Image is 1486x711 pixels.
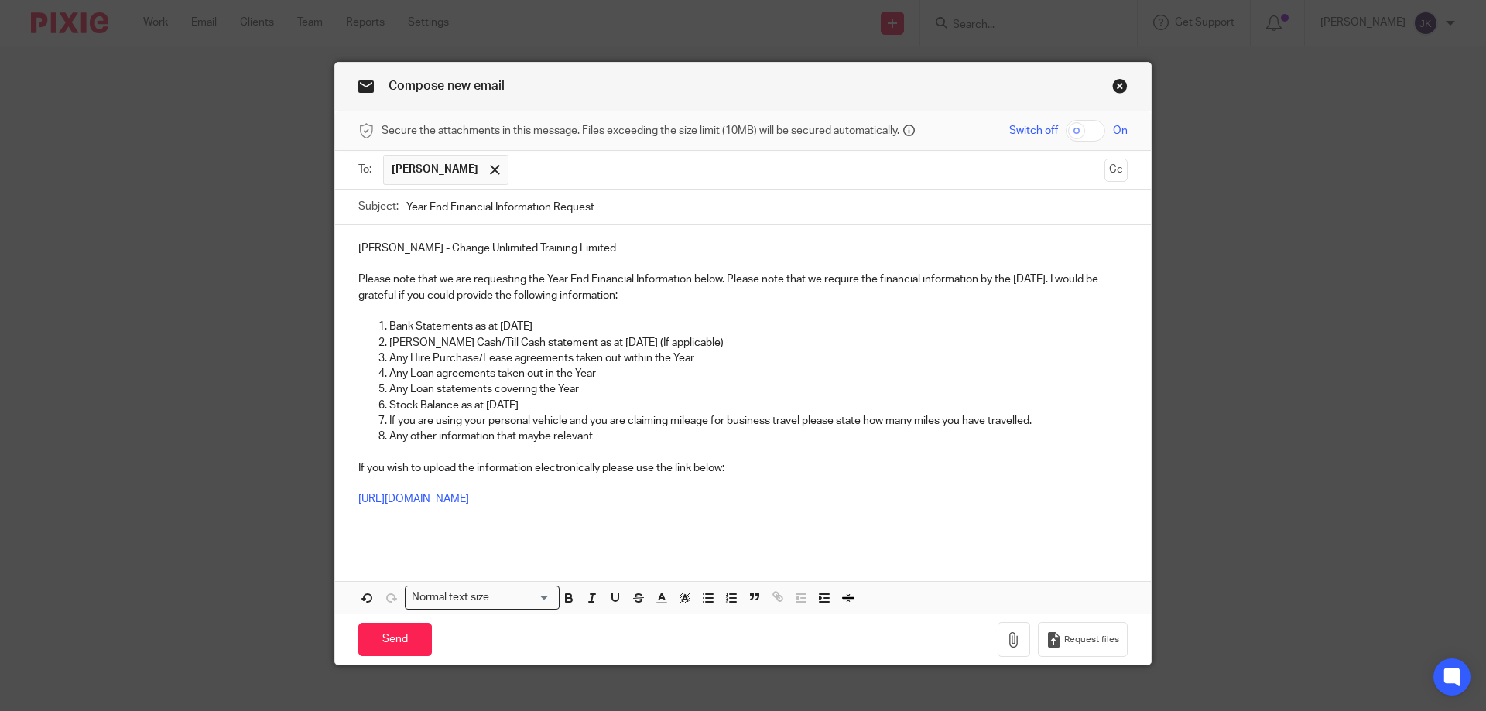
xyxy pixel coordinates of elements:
img: logo_orange.svg [25,25,37,37]
p: Any other information that maybe relevant [389,429,1128,444]
p: Stock Balance as at [DATE] [389,398,1128,413]
img: tab_keywords_by_traffic_grey.svg [154,90,166,102]
p: Bank Statements as at [DATE] [389,319,1128,334]
span: Request files [1064,634,1119,646]
p: [PERSON_NAME] Cash/Till Cash statement as at [DATE] (If applicable) [389,335,1128,350]
label: Subject: [358,199,399,214]
div: v 4.0.25 [43,25,76,37]
p: Any Hire Purchase/Lease agreements taken out within the Year [389,350,1128,366]
input: Search for option [495,590,550,606]
img: tab_domain_overview_orange.svg [42,90,54,102]
label: To: [358,162,375,177]
p: Please note that we are requesting the Year End Financial Information below. Please note that we ... [358,272,1128,303]
p: Any Loan agreements taken out in the Year [389,366,1128,381]
span: Secure the attachments in this message. Files exceeding the size limit (10MB) will be secured aut... [382,123,899,138]
a: Close this dialog window [1112,78,1128,99]
div: Search for option [405,586,560,610]
button: Request files [1038,622,1128,657]
span: On [1113,123,1128,138]
span: Normal text size [409,590,493,606]
p: If you wish to upload the information electronically please use the link below: [358,460,1128,476]
img: website_grey.svg [25,40,37,53]
span: Switch off [1009,123,1058,138]
input: Send [358,623,432,656]
a: [URL][DOMAIN_NAME] [358,494,469,504]
div: Domain: [DOMAIN_NAME] [40,40,170,53]
span: [PERSON_NAME] [392,162,478,177]
p: Any Loan statements covering the Year [389,381,1128,397]
div: Domain Overview [59,91,139,101]
button: Cc [1104,159,1128,182]
span: Compose new email [389,80,505,92]
p: If you are using your personal vehicle and you are claiming mileage for business travel please st... [389,413,1128,429]
p: [PERSON_NAME] - Change Unlimited Training Limited [358,241,1128,256]
div: Keywords by Traffic [171,91,261,101]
